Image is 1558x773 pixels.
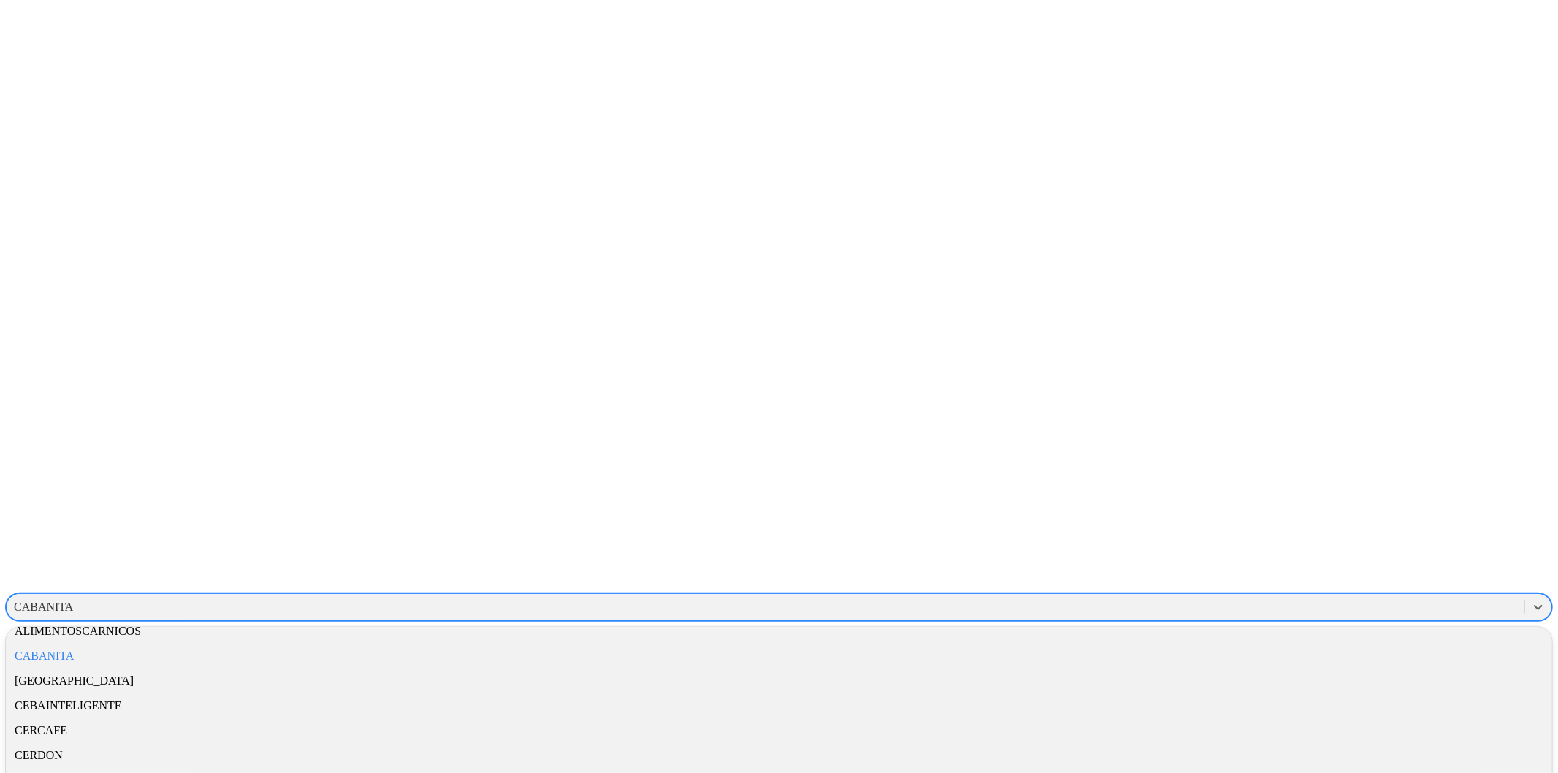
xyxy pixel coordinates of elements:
div: CABANITA [14,601,73,614]
div: CERDON [6,743,1552,768]
div: CABANITA [6,644,1552,669]
div: ALIMENTOSCARNICOS [6,619,1552,644]
div: [GEOGRAPHIC_DATA] [6,669,1552,693]
div: CERCAFE [6,718,1552,743]
div: CEBAINTELIGENTE [6,693,1552,718]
